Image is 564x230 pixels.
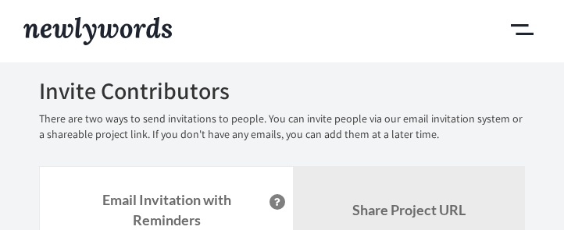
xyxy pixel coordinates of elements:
[352,201,466,218] b: Share Project URL
[444,183,548,222] iframe: Opens a widget where you can chat to one of our agents
[23,17,172,45] img: Newlywords logo
[102,191,231,228] strong: Email Invitation with Reminders
[39,78,525,104] h2: Invite Contributors
[39,111,525,143] p: There are two ways to send invitations to people. You can invite people via our email invitation ...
